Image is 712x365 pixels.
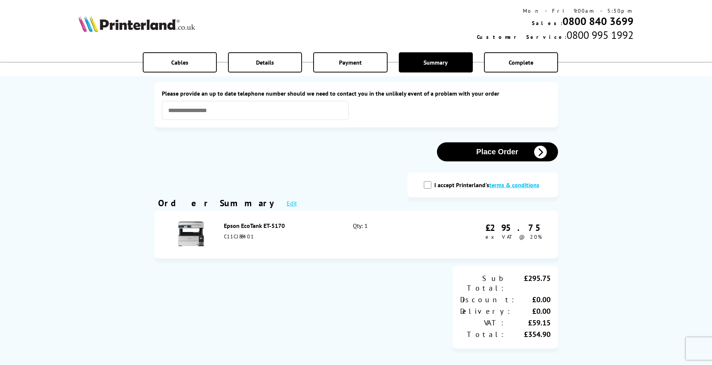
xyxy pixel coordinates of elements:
[486,222,547,233] div: £295.75
[423,59,448,66] span: Summary
[562,14,634,28] a: 0800 840 3699
[505,318,551,328] div: £59.15
[460,273,505,293] div: Sub Total:
[353,222,430,247] div: Qty: 1
[287,199,297,207] a: Edit
[505,330,551,339] div: £354.90
[339,59,362,66] span: Payment
[224,233,337,240] div: C11CJ88401
[516,295,551,304] div: £0.00
[171,59,188,66] span: Cables
[512,306,551,316] div: £0.00
[256,59,274,66] span: Details
[532,20,562,27] span: Sales:
[78,16,195,32] img: Printerland Logo
[224,222,337,229] div: Epson EcoTank ET-5170
[460,295,516,304] div: Discount:
[509,59,533,66] span: Complete
[162,90,551,97] label: Please provide an up to date telephone number should we need to contact you in the unlikely event...
[434,181,543,189] label: I accept Printerland's
[567,28,634,42] span: 0800 995 1992
[460,330,505,339] div: Total:
[460,306,512,316] div: Delivery:
[486,233,542,240] span: ex VAT @ 20%
[437,142,558,161] button: Place Order
[158,197,279,209] div: Order Summary
[505,273,551,293] div: £295.75
[460,318,505,328] div: VAT:
[477,7,634,14] div: Mon - Fri 9:00am - 5:30pm
[178,221,204,247] img: Epson EcoTank ET-5170
[477,34,567,40] span: Customer Service:
[489,181,539,189] a: modal_tc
